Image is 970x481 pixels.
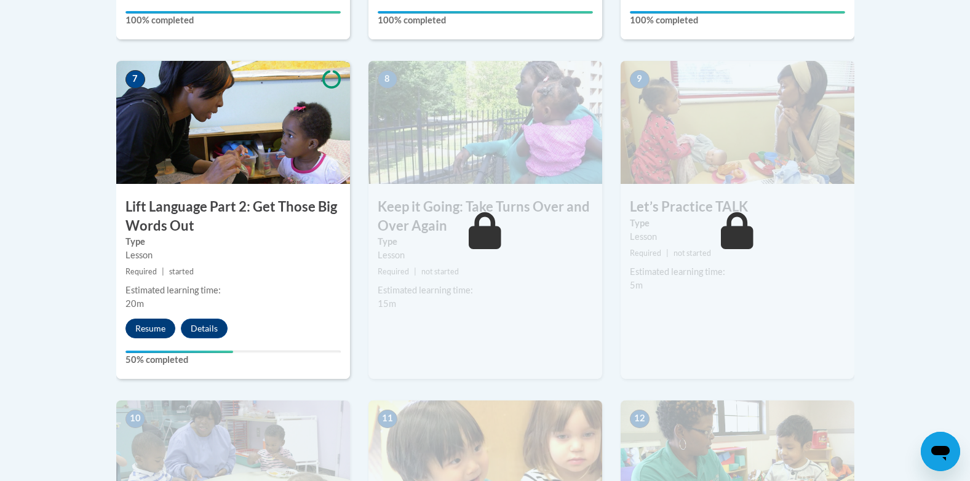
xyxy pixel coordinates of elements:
h3: Keep it Going: Take Turns Over and Over Again [368,197,602,236]
h3: Let’s Practice TALK [621,197,854,217]
div: Your progress [125,11,341,14]
span: 10 [125,410,145,428]
img: Course Image [368,61,602,184]
div: Lesson [125,248,341,262]
span: not started [421,267,459,276]
span: 9 [630,70,650,89]
span: 11 [378,410,397,428]
label: 100% completed [378,14,593,27]
span: Required [378,267,409,276]
div: Lesson [630,230,845,244]
div: Your progress [630,11,845,14]
label: Type [378,235,593,248]
span: | [162,267,164,276]
div: Estimated learning time: [125,284,341,297]
div: Estimated learning time: [630,265,845,279]
span: 15m [378,298,396,309]
span: 7 [125,70,145,89]
label: 100% completed [125,14,341,27]
span: Required [125,267,157,276]
img: Course Image [621,61,854,184]
button: Details [181,319,228,338]
span: 20m [125,298,144,309]
span: started [169,267,194,276]
label: Type [630,217,845,230]
button: Resume [125,319,175,338]
span: Required [630,248,661,258]
label: Type [125,235,341,248]
span: 5m [630,280,643,290]
span: 12 [630,410,650,428]
div: Lesson [378,248,593,262]
h3: Lift Language Part 2: Get Those Big Words Out [116,197,350,236]
iframe: Button to launch messaging window [921,432,960,471]
img: Course Image [116,61,350,184]
span: not started [674,248,711,258]
div: Your progress [378,11,593,14]
div: Your progress [125,351,233,353]
span: | [666,248,669,258]
label: 100% completed [630,14,845,27]
span: 8 [378,70,397,89]
div: Estimated learning time: [378,284,593,297]
span: | [414,267,416,276]
label: 50% completed [125,353,341,367]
